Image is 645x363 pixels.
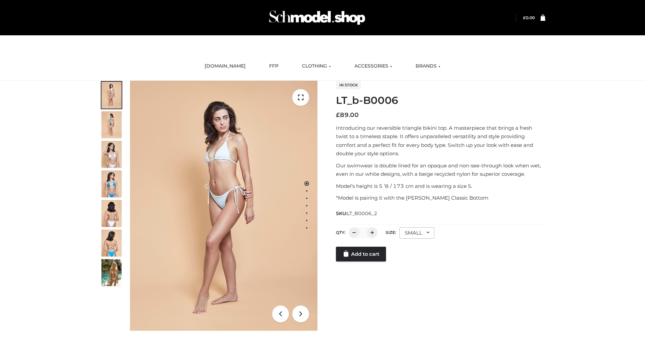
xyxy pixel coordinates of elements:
[264,59,284,74] a: FFP
[101,141,122,168] img: ArielClassicBikiniTop_CloudNine_AzureSky_OW114ECO_3-scaled.jpg
[101,259,122,286] img: Arieltop_CloudNine_AzureSky2.jpg
[336,209,378,217] span: SKU:
[101,230,122,256] img: ArielClassicBikiniTop_CloudNine_AzureSky_OW114ECO_8-scaled.jpg
[399,227,434,239] div: SMALL
[411,59,445,74] a: BRANDS
[336,111,340,119] span: £
[101,200,122,227] img: ArielClassicBikiniTop_CloudNine_AzureSky_OW114ECO_7-scaled.jpg
[130,81,317,331] img: LT_b-B0006
[336,124,545,158] p: Introducing our reversible triangle bikini top. A masterpiece that brings a fresh twist to a time...
[336,230,345,235] label: QTY:
[386,230,396,235] label: Size:
[523,15,535,20] bdi: 0.00
[336,182,545,191] p: Model’s height is 5 ‘8 / 173 cm and is wearing a size S.
[101,170,122,197] img: ArielClassicBikiniTop_CloudNine_AzureSky_OW114ECO_4-scaled.jpg
[267,4,368,31] img: Schmodel Admin 964
[336,94,545,107] h1: LT_b-B0006
[101,82,122,109] img: ArielClassicBikiniTop_CloudNine_AzureSky_OW114ECO_1-scaled.jpg
[523,15,526,20] span: £
[336,194,545,202] p: *Model is pairing it with the [PERSON_NAME] Classic Bottom
[101,111,122,138] img: ArielClassicBikiniTop_CloudNine_AzureSky_OW114ECO_2-scaled.jpg
[297,59,336,74] a: CLOTHING
[349,59,397,74] a: ACCESSORIES
[336,81,361,89] span: In stock
[336,111,359,119] bdi: 89.00
[336,161,545,178] p: Our swimwear is double lined for an opaque and non-see-through look when wet, even in our white d...
[347,210,377,216] span: LT_B0006_2
[336,247,386,261] a: Add to cart
[200,59,251,74] a: [DOMAIN_NAME]
[523,15,535,20] a: £0.00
